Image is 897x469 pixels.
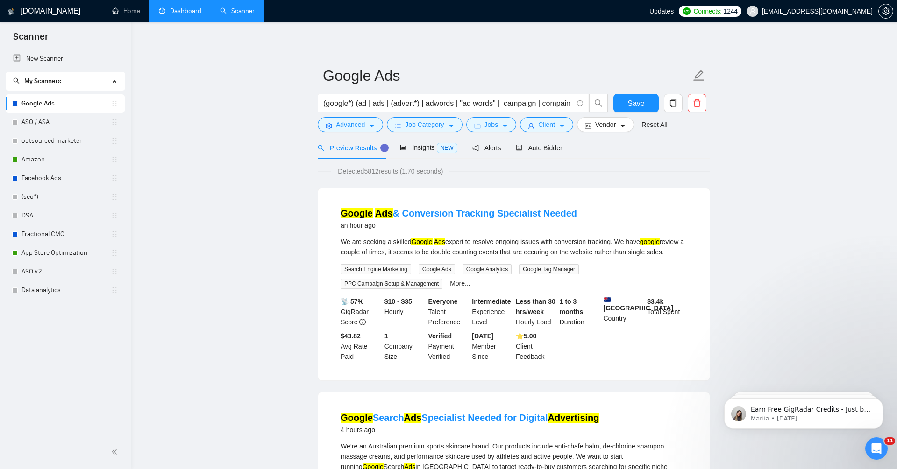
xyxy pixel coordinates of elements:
a: New Scanner [13,49,117,68]
span: 1244 [724,6,738,16]
iframe: Intercom notifications message [710,378,897,444]
li: Data analytics [6,281,125,300]
span: Connects: [693,6,721,16]
span: caret-down [369,122,375,129]
span: search [318,145,324,151]
span: Alerts [472,144,501,152]
div: Hourly Load [514,296,558,327]
span: NEW [437,143,457,153]
input: Search Freelance Jobs... [323,98,573,109]
span: bars [395,122,401,129]
button: barsJob Categorycaret-down [387,117,462,132]
span: holder [111,100,118,107]
b: 📡 57% [341,298,363,305]
li: Google Ads [6,94,125,113]
span: search [590,99,607,107]
span: PPC Campaign Setup & Management [341,279,442,289]
span: Detected 5812 results (1.70 seconds) [331,166,449,176]
mark: Ads [434,238,445,245]
span: holder [111,287,118,294]
li: (seo*) [6,188,125,206]
span: area-chart [400,144,406,151]
div: GigRadar Score [339,296,383,327]
span: folder [474,122,481,129]
button: userClientcaret-down [520,117,573,132]
span: edit [693,70,705,82]
a: Fractional CMO [21,225,111,244]
span: notification [472,145,479,151]
button: search [589,94,608,112]
span: Updates [649,7,674,15]
span: robot [516,145,522,151]
span: holder [111,212,118,219]
span: user [528,122,534,129]
div: Total Spent [645,296,689,327]
button: settingAdvancedcaret-down [318,117,383,132]
b: [GEOGRAPHIC_DATA] [604,296,674,312]
a: dashboardDashboard [159,7,201,15]
button: idcardVendorcaret-down [577,117,634,132]
input: Scanner name... [323,64,691,87]
a: App Store Optimization [21,244,111,262]
a: searchScanner [220,7,255,15]
li: Fractional CMO [6,225,125,244]
div: Duration [558,296,602,327]
a: ASO v.2 [21,262,111,281]
span: setting [879,7,893,15]
div: Talent Preference [427,296,470,327]
b: Intermediate [472,298,511,305]
span: holder [111,231,118,238]
img: 🇦🇺 [604,296,611,303]
b: $10 - $35 [384,298,412,305]
li: ASO v.2 [6,262,125,281]
span: Google Analytics [463,264,512,274]
span: My Scanners [13,77,61,85]
span: Auto Bidder [516,144,562,152]
div: an hour ago [341,220,577,231]
span: holder [111,268,118,275]
span: Advanced [336,119,365,130]
span: holder [111,193,118,201]
mark: Advertising [548,413,599,423]
b: $ 3.4k [647,298,663,305]
button: copy [664,94,683,112]
a: More... [450,280,470,287]
a: Facebook Ads [21,169,111,188]
button: folderJobscaret-down [466,117,517,132]
span: Insights [400,144,457,151]
span: idcard [585,122,591,129]
span: Google Ads [419,264,455,274]
div: Client Feedback [514,331,558,362]
b: 1 [384,332,388,340]
span: info-circle [577,100,583,106]
span: Scanner [6,30,56,49]
div: 4 hours ago [341,424,599,435]
img: logo [8,4,14,19]
li: ASO / ASA [6,113,125,132]
div: Payment Verified [427,331,470,362]
span: holder [111,156,118,163]
span: My Scanners [24,77,61,85]
span: setting [326,122,332,129]
span: caret-down [619,122,626,129]
span: user [749,8,756,14]
li: Facebook Ads [6,169,125,188]
span: 11 [884,437,895,445]
a: ASO / ASA [21,113,111,132]
div: Company Size [383,331,427,362]
a: Reset All [641,119,667,130]
div: Member Since [470,331,514,362]
iframe: Intercom live chat [865,437,888,460]
span: Vendor [595,119,616,130]
span: search [13,77,20,84]
button: Save [613,94,659,112]
a: Amazon [21,150,111,169]
li: New Scanner [6,49,125,68]
b: $43.82 [341,332,361,340]
span: holder [111,175,118,182]
div: Tooltip anchor [380,144,389,152]
a: DSA [21,206,111,225]
li: App Store Optimization [6,244,125,262]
